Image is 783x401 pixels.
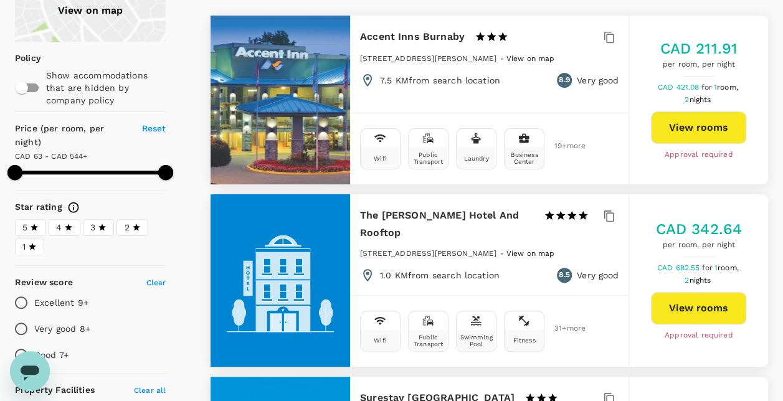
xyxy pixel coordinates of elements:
h6: Price (per room, per night) [15,122,128,149]
p: Policy [15,52,23,64]
button: View rooms [651,111,746,144]
div: Fitness [513,337,535,344]
span: per room, per night [660,59,738,71]
span: 2 [685,276,713,285]
span: 2 [124,221,129,234]
a: View on map [506,248,555,258]
span: CAD 682.55 [657,263,702,272]
span: 1 [714,263,741,272]
div: Public Transport [411,334,445,347]
span: 31 + more [554,324,573,333]
button: View rooms [651,292,746,324]
span: for [701,83,713,92]
p: Very good 8+ [34,323,90,335]
h6: Accent Inns Burnaby [360,28,465,45]
h6: Property Facilities [15,384,95,397]
span: 19 + more [554,142,573,150]
span: Clear [146,278,166,287]
span: Clear all [134,386,166,395]
span: 8.9 [559,74,569,87]
p: Good 7+ [34,349,69,361]
span: View on map [506,249,555,258]
p: Very good [577,74,619,87]
span: CAD 63 - CAD 544+ [15,152,88,161]
h6: The [PERSON_NAME] Hotel And Rooftop [360,207,534,242]
div: Public Transport [411,151,445,165]
span: for [701,263,714,272]
span: 2 [685,95,713,104]
div: Business Center [507,151,541,165]
span: nights [689,276,711,285]
span: 4 [56,221,62,234]
h6: Star rating [15,200,62,214]
div: Wifi [374,155,387,162]
span: room, [717,83,738,92]
p: 7.5 KM from search location [380,74,500,87]
span: Reset [142,123,166,133]
span: 1 [22,240,26,253]
span: 1 [714,83,740,92]
span: CAD 421.08 [658,83,701,92]
span: 8.5 [559,269,569,281]
span: 3 [90,221,95,234]
span: 5 [22,221,27,234]
svg: Star ratings are awarded to properties to represent the quality of services, facilities, and amen... [67,201,80,214]
span: Approval required [665,329,733,342]
div: Laundry [463,155,488,162]
div: Swimming Pool [459,334,493,347]
span: room, [718,263,739,272]
span: - [500,54,506,63]
div: Wifi [374,337,387,344]
iframe: Button to launch messaging window [10,351,50,391]
span: nights [689,95,711,104]
h5: CAD 211.91 [660,39,738,59]
span: [STREET_ADDRESS][PERSON_NAME] [360,54,496,63]
span: Approval required [665,149,733,161]
a: View on map [506,53,555,63]
h6: Review score [15,276,73,290]
p: 1.0 KM from search location [380,269,500,281]
p: Excellent 9+ [34,296,88,309]
p: Show accommodations that are hidden by company policy [46,69,166,106]
span: View on map [506,54,555,63]
h5: CAD 342.64 [655,219,742,239]
span: per room, per night [655,239,742,252]
p: Very good [577,269,619,281]
span: - [500,249,506,258]
span: [STREET_ADDRESS][PERSON_NAME] [360,249,496,258]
